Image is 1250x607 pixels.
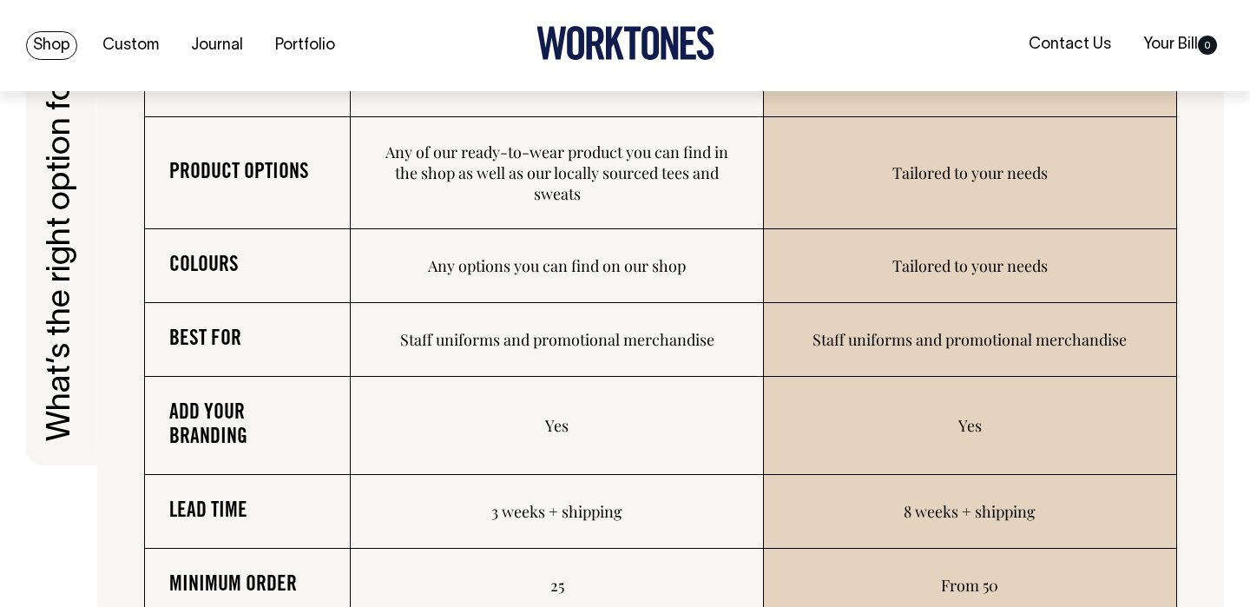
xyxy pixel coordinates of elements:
a: Portfolio [268,31,342,60]
td: 8 weeks + shipping [764,475,1176,549]
a: Your Bill0 [1136,30,1224,59]
td: Add your branding [145,377,352,475]
span: 0 [1198,36,1217,55]
td: Yes [764,377,1176,475]
a: Custom [95,31,166,60]
td: Tailored to your needs [764,229,1176,303]
td: Product options [145,117,352,229]
td: Colours [145,229,352,303]
a: Contact Us [1022,30,1118,59]
td: Best for [145,303,352,377]
td: Any options you can find on our shop [351,229,763,303]
td: Staff uniforms and promotional merchandise [351,303,763,377]
a: Shop [26,31,77,60]
a: Journal [184,31,250,60]
td: Yes [351,377,763,475]
td: Staff uniforms and promotional merchandise [764,303,1176,377]
td: Tailored to your needs [764,117,1176,229]
td: 3 weeks + shipping [351,475,763,549]
td: Lead time [145,475,352,549]
td: Any of our ready-to-wear product you can find in the shop as well as our locally sourced tees and... [351,117,763,229]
